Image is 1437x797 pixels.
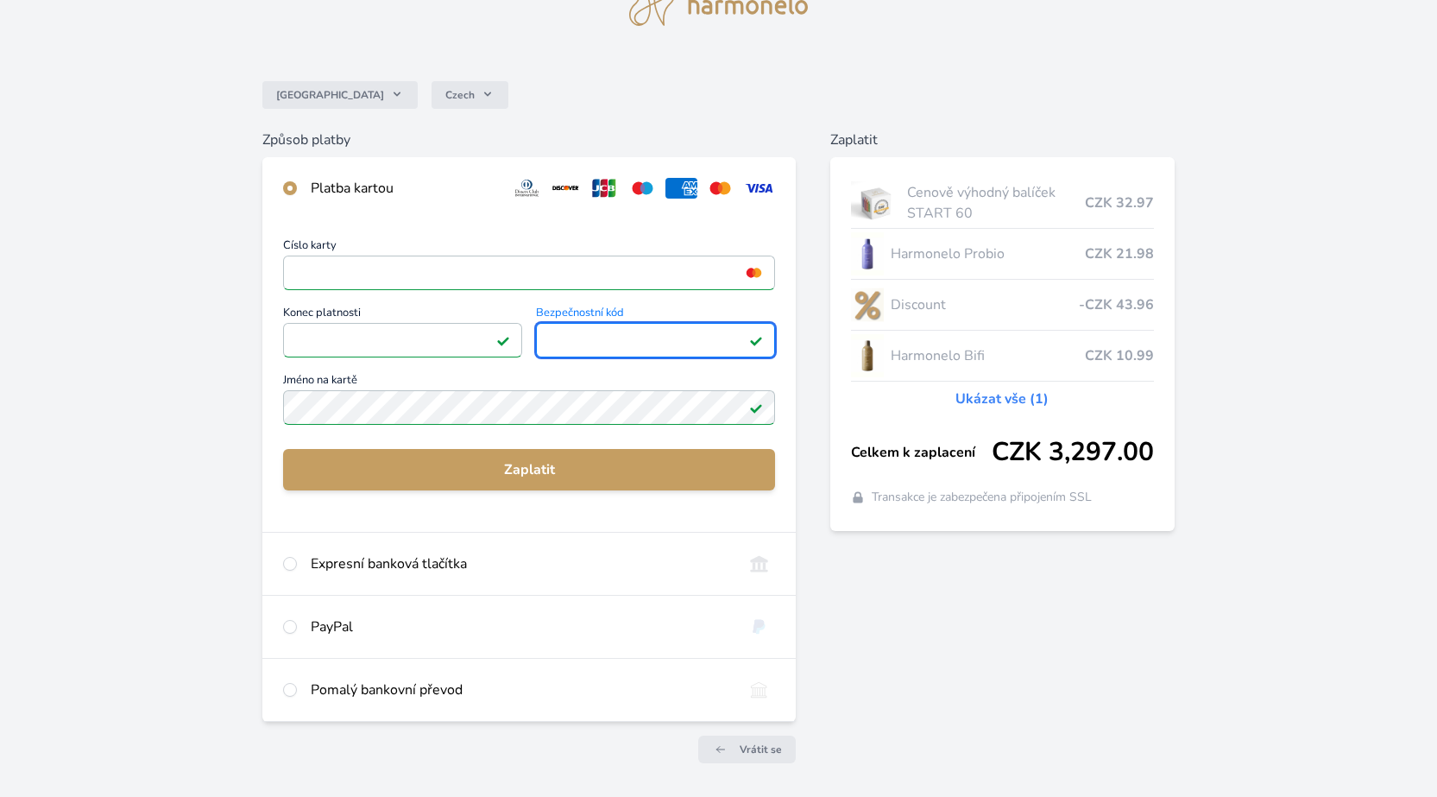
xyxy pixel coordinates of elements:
[283,307,522,323] span: Konec platnosti
[830,130,1175,150] h6: Zaplatit
[511,178,543,199] img: diners.svg
[704,178,736,199] img: mc.svg
[283,375,775,390] span: Jméno na kartě
[851,283,884,326] img: discount-lo.png
[891,345,1085,366] span: Harmonelo Bifi
[740,743,782,756] span: Vrátit se
[665,178,697,199] img: amex.svg
[311,178,497,199] div: Platba kartou
[992,437,1154,468] span: CZK 3,297.00
[311,617,729,637] div: PayPal
[283,449,775,490] button: Zaplatit
[291,328,514,352] iframe: Iframe pro datum vypršení platnosti
[891,244,1085,264] span: Harmonelo Probio
[851,442,992,463] span: Celkem k zaplacení
[851,181,900,225] img: start.jpg
[742,265,766,281] img: mc
[496,333,510,347] img: Platné pole
[1085,193,1154,213] span: CZK 32.97
[1085,345,1154,366] span: CZK 10.99
[627,178,659,199] img: maestro.svg
[432,81,508,109] button: Czech
[291,261,767,285] iframe: Iframe pro číslo karty
[851,334,884,377] img: CLEAN_BIFI_se_stinem_x-lo.jpg
[743,680,775,700] img: bankTransfer_IBAN.svg
[311,680,729,700] div: Pomalý bankovní převod
[262,130,796,150] h6: Způsob platby
[907,182,1085,224] span: Cenově výhodný balíček START 60
[544,328,767,352] iframe: Iframe pro bezpečnostní kód
[262,81,418,109] button: [GEOGRAPHIC_DATA]
[283,390,775,425] input: Jméno na kartěPlatné pole
[1079,294,1154,315] span: -CZK 43.96
[297,459,761,480] span: Zaplatit
[311,553,729,574] div: Expresní banková tlačítka
[536,307,775,323] span: Bezpečnostní kód
[749,401,763,414] img: Platné pole
[276,88,384,102] span: [GEOGRAPHIC_DATA]
[550,178,582,199] img: discover.svg
[872,489,1092,506] span: Transakce je zabezpečena připojením SSL
[698,736,796,763] a: Vrátit se
[743,178,775,199] img: visa.svg
[955,389,1049,409] a: Ukázat vše (1)
[749,333,763,347] img: Platné pole
[445,88,475,102] span: Czech
[743,553,775,574] img: onlineBanking_CZ.svg
[1085,244,1154,264] span: CZK 21.98
[589,178,621,199] img: jcb.svg
[283,240,775,256] span: Číslo karty
[743,617,775,637] img: paypal.svg
[891,294,1079,315] span: Discount
[851,232,884,275] img: CLEAN_PROBIO_se_stinem_x-lo.jpg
